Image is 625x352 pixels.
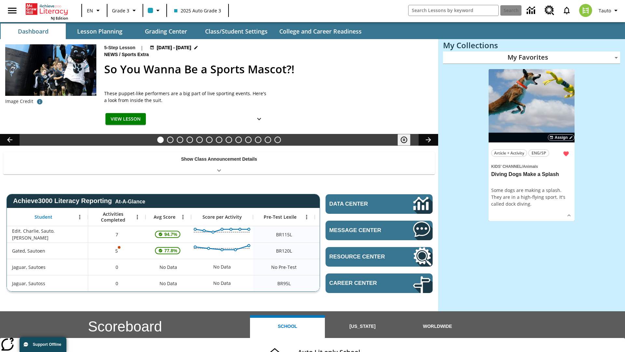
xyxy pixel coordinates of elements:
button: Grade: Grade 3, Select a grade [109,5,141,16]
img: avatar image [579,4,592,17]
button: Class/Student Settings [200,23,273,39]
span: Data Center [329,201,391,207]
button: Slide 8 Dianne Feinstein: A Lifelong Leader [226,137,232,143]
button: Slide 12 Pre-release lesson [265,137,271,143]
span: Jaguar, Sautoes [12,264,46,271]
div: No Data, Jaguar, Sautoss [210,277,234,290]
span: Pre-Test Lexile [264,214,297,220]
input: search field [409,5,498,16]
span: Activities Completed [91,211,134,223]
h3: My Collections [443,41,620,50]
button: Photo credit: AP Photo/Bob Leverone [33,96,46,108]
span: Resource Center [329,254,394,260]
button: Slide 11 Cars of the Future? [255,137,261,143]
button: Lesson Planning [67,23,132,39]
button: Language: EN, Select a language [84,5,105,16]
span: Topic: Kids' Channel/Animals [491,163,572,170]
button: Class color is light blue. Change class color [145,5,164,16]
button: College and Career Readiness [274,23,367,39]
span: News [104,51,119,58]
p: Image Credit [5,98,33,105]
span: Beginning reader 115 Lexile, Edit. Charlie, Sauto. Charlie [276,231,292,238]
button: Lesson carousel, Next [419,134,438,146]
span: 77.8% [162,245,180,257]
div: 0, Jaguar, Sautoss [88,275,146,291]
span: 0 [116,280,118,287]
button: Open side menu [3,1,22,20]
a: Resource Center, Will open in new tab [541,2,558,19]
button: Slide 7 CVC Short Vowels Lesson 2 [216,137,222,143]
span: Tauto [599,7,611,14]
button: Article + Activity [491,149,527,157]
span: Kids' Channel [491,164,522,169]
button: Assign Choose Dates [548,134,575,141]
span: No Data [156,260,180,274]
span: Edit. Charlie, Sauto. [PERSON_NAME] [12,227,85,241]
button: Support Offline [20,337,66,352]
span: / [522,164,523,169]
span: 94.7% [162,228,180,240]
div: Beginning reader 95 Lexile, ER, Based on the Lexile Reading measure, student is an Emerging Reade... [315,275,377,291]
div: At-A-Glance [115,198,145,205]
div: No Data, Jaguar, Sautoss [146,275,191,291]
a: Home [26,3,68,16]
div: lesson details [489,69,575,221]
span: NJ Edition [51,16,68,21]
button: Remove from Favorites [560,148,572,160]
button: ENG/SP [528,149,549,157]
div: Pause [397,134,417,146]
span: Beginning reader 95 Lexile, Jaguar, Sautoss [277,280,291,287]
span: Grade 3 [112,7,129,14]
span: 7 [116,231,118,238]
h3: Diving Dogs Make a Splash [491,171,572,178]
button: Select a new avatar [575,2,596,19]
button: Slide 13 Career Lesson [274,137,281,143]
div: , 77.8%, This student's Average First Try Score 77.8% is above 75%, Gated, Sautoen [146,242,191,259]
img: The Carolina Panthers' mascot, Sir Purr leads a YMCA flag football team onto the field before an ... [5,44,96,96]
button: Slide 2 Taking Movies to the X-Dimension [167,137,174,143]
button: View Lesson [105,113,146,125]
div: Beginning reader 120 Lexile, ER, Based on the Lexile Reading measure, student is an Emerging Read... [315,242,377,259]
a: Message Center [326,221,433,240]
button: Grading Center [133,23,199,39]
div: Some dogs are making a splash. They are in a high-flying sport. It's called dock diving. [491,187,572,207]
button: Slide 5 Do You Want Fries With That? [196,137,203,143]
p: 5-Step Lesson [104,44,135,51]
div: Home [26,2,68,21]
span: EN [87,7,93,14]
button: Slide 4 Born to Dirt Bike [187,137,193,143]
span: 2025 Auto Grade 3 [174,7,221,14]
span: Achieve3000 Literacy Reporting [13,197,145,205]
button: Slide 1 So You Wanna Be a Sports Mascot?! [157,137,164,143]
button: Aug 24 - Aug 24 Choose Dates [148,44,200,51]
a: Data Center [326,194,433,214]
span: Animals [523,164,538,169]
span: | [141,44,143,51]
button: Open Menu [75,212,85,222]
button: Slide 9 Dogs With Jobs [235,137,242,143]
button: Open Menu [178,212,188,222]
div: These puppet-like performers are a big part of live sporting events. Here's a look from inside th... [104,90,267,104]
span: No Pre-Test, Jaguar, Sautoes [271,264,297,271]
span: Score per Activity [202,214,242,220]
button: Open Menu [302,212,312,222]
a: Notifications [558,2,575,19]
span: Sports Extra [122,51,150,58]
a: Resource Center, Will open in new tab [326,247,433,267]
span: Avg Score [154,214,175,220]
span: Student [35,214,52,220]
div: , 94.7%, This student's Average First Try Score 94.7% is above 75%, Edit. Charlie, Sauto. Charlie [146,226,191,242]
span: / [119,52,120,57]
p: Show Class Announcement Details [181,156,257,163]
a: Career Center [326,273,433,293]
span: [DATE] - [DATE] [157,44,191,51]
span: Jaguar, Sautoss [12,280,45,287]
span: 0 [116,264,118,271]
button: School [250,315,325,338]
div: Show Class Announcement Details [3,152,435,174]
button: Show Details [253,113,266,125]
div: No Data, Jaguar, Sautoes [210,260,234,273]
span: Assign [555,135,568,140]
button: Worldwide [400,315,475,338]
